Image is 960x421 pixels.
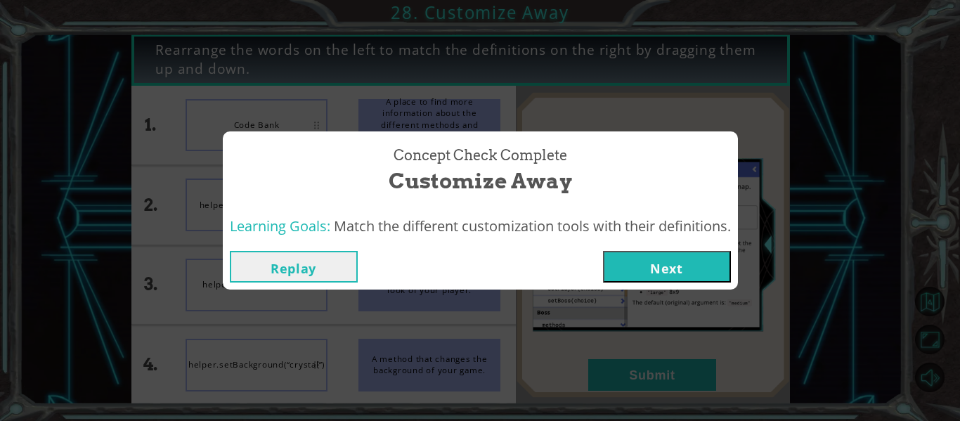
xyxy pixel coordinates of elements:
[230,251,358,283] button: Replay
[334,216,731,235] span: Match the different customization tools with their definitions.
[603,251,731,283] button: Next
[230,216,330,235] span: Learning Goals:
[389,166,572,196] span: Customize Away
[394,145,567,166] span: Concept Check Complete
